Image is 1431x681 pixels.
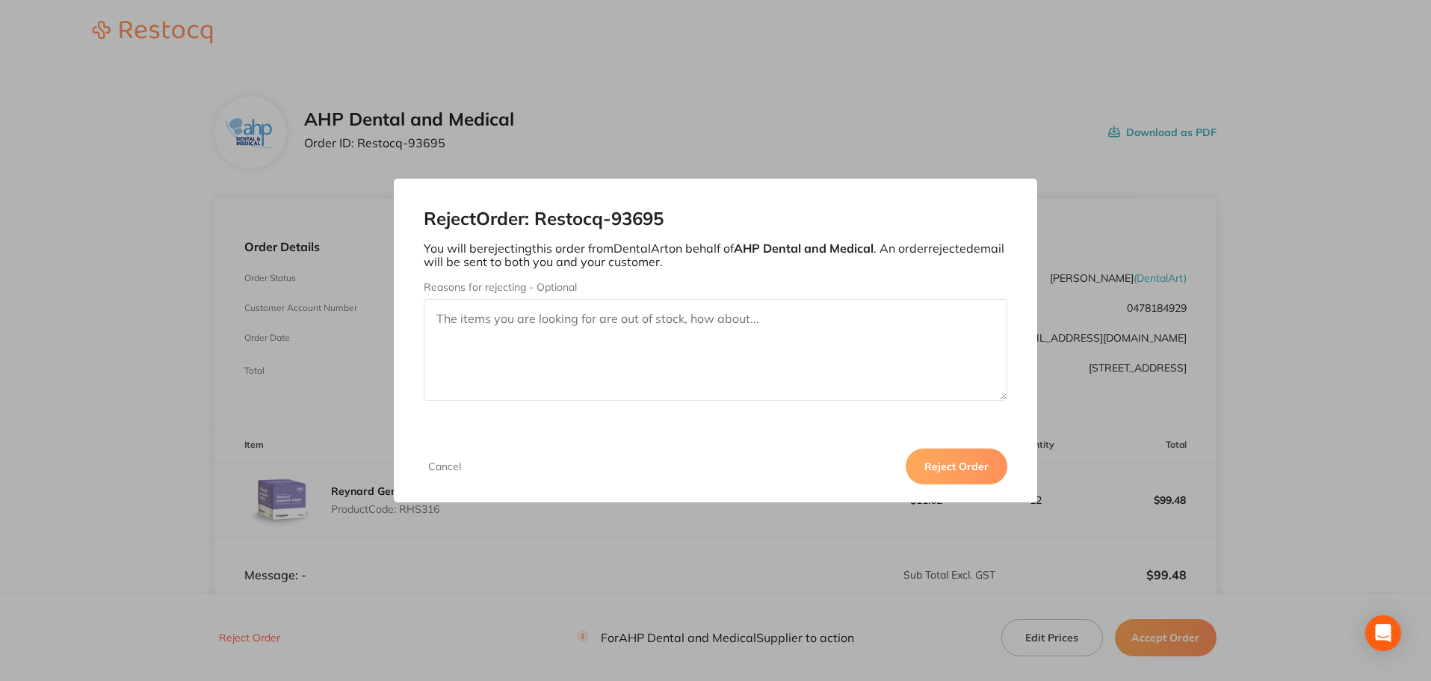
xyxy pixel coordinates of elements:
button: Reject Order [906,449,1007,484]
label: Reasons for rejecting - Optional [424,281,1008,293]
b: AHP Dental and Medical [734,241,874,256]
button: Cancel [424,460,466,473]
p: You will be rejecting this order from DentalArt on behalf of . An order rejected email will be se... [424,241,1008,269]
div: Open Intercom Messenger [1365,615,1401,651]
h2: Reject Order: Restocq- 93695 [424,209,1008,229]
